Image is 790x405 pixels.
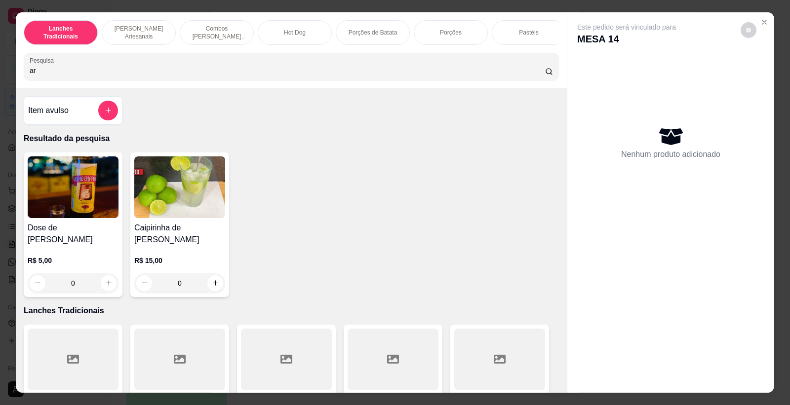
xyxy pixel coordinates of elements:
[30,275,45,291] button: decrease-product-quantity
[134,222,225,246] h4: Caipirinha de [PERSON_NAME]
[207,275,223,291] button: increase-product-quantity
[621,148,720,160] p: Nenhum produto adicionado
[741,22,756,38] button: decrease-product-quantity
[577,32,676,46] p: MESA 14
[28,222,118,246] h4: Dose de [PERSON_NAME]
[30,66,545,75] input: Pesquisa
[188,25,245,40] p: Combos [PERSON_NAME] Artesanais
[110,25,167,40] p: [PERSON_NAME] Artesanais
[519,29,538,37] p: Pastéis
[28,156,118,218] img: product-image
[30,56,57,65] label: Pesquisa
[756,14,772,30] button: Close
[134,156,225,218] img: product-image
[440,29,462,37] p: Porções
[28,105,69,116] h4: Item avulso
[136,275,152,291] button: decrease-product-quantity
[28,256,118,265] p: R$ 5,00
[24,305,559,317] p: Lanches Tradicionais
[284,29,306,37] p: Hot Dog
[32,25,89,40] p: Lanches Tradicionais
[24,133,559,145] p: Resultado da pesquisa
[98,101,118,120] button: add-separate-item
[577,22,676,32] p: Este pedido será vinculado para
[101,275,117,291] button: increase-product-quantity
[349,29,397,37] p: Porções de Batata
[134,256,225,265] p: R$ 15,00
